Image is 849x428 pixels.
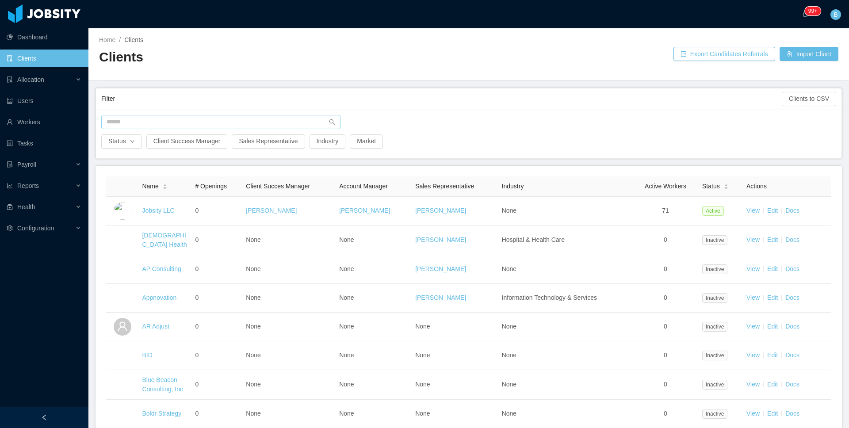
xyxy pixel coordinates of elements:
span: None [502,352,516,359]
span: None [415,323,430,330]
a: icon: auditClients [7,50,81,67]
a: icon: pie-chartDashboard [7,28,81,46]
a: AP Consulting [142,265,181,272]
a: icon: robotUsers [7,92,81,110]
a: View [746,352,760,359]
span: None [415,410,430,417]
button: Industry [310,134,346,149]
span: None [246,294,260,301]
i: icon: file-protect [7,161,13,168]
span: Inactive [702,351,727,360]
a: View [746,323,760,330]
i: icon: user [117,321,128,332]
span: Client Succes Manager [246,183,310,190]
span: Health [17,203,35,210]
td: 0 [191,255,242,284]
span: Status [702,182,720,191]
td: 0 [632,313,699,341]
td: 0 [191,284,242,313]
span: / [119,36,121,43]
sup: 245 [805,7,821,15]
button: Statusicon: down [101,134,142,149]
span: Information Technology & Services [502,294,597,301]
span: Inactive [702,264,727,274]
i: icon: setting [7,225,13,231]
button: icon: exportExport Candidates Referrals [673,47,775,61]
h2: Clients [99,48,469,66]
a: View [746,236,760,243]
a: Docs [785,236,799,243]
a: [PERSON_NAME] [415,236,466,243]
td: 0 [632,341,699,370]
img: 6a99a840-fa44-11e7-acf7-a12beca8be8a_5a5d51fe797d3-400w.png [114,376,131,394]
span: None [339,381,354,388]
span: Inactive [702,409,727,419]
span: None [502,381,516,388]
a: View [746,207,760,214]
span: Sales Representative [415,183,474,190]
span: Allocation [17,76,44,83]
img: 6a96eda0-fa44-11e7-9f69-c143066b1c39_5a5d5161a4f93-400w.png [114,289,131,307]
i: icon: caret-down [723,186,728,189]
button: Client Success Manager [146,134,228,149]
span: Inactive [702,322,727,332]
td: 0 [191,197,242,225]
span: None [246,323,260,330]
a: View [746,294,760,301]
a: [PERSON_NAME] [415,207,466,214]
span: None [502,410,516,417]
img: 6a95fc60-fa44-11e7-a61b-55864beb7c96_5a5d513336692-400w.png [114,260,131,278]
td: 0 [632,370,699,400]
span: None [339,323,354,330]
a: Docs [785,207,799,214]
button: Clients to CSV [782,92,836,106]
a: [PERSON_NAME] [415,265,466,272]
span: Industry [502,183,524,190]
td: 0 [191,370,242,400]
span: Actions [746,183,767,190]
span: None [339,352,354,359]
i: icon: line-chart [7,183,13,189]
td: 0 [632,284,699,313]
a: Docs [785,323,799,330]
a: Boldr Strategy [142,410,181,417]
td: 0 [632,255,699,284]
a: Edit [767,236,778,243]
button: icon: usergroup-addImport Client [780,47,838,61]
span: None [339,265,354,272]
img: 6a98c4f0-fa44-11e7-92f0-8dd2fe54cc72_5a5e2f7bcfdbd-400w.png [114,347,131,364]
a: Docs [785,294,799,301]
a: Jobsity LLC [142,207,174,214]
span: Configuration [17,225,54,232]
span: None [246,265,260,272]
a: Edit [767,265,778,272]
span: None [246,410,260,417]
i: icon: caret-up [162,183,167,185]
span: Account Manager [339,183,388,190]
span: Payroll [17,161,36,168]
i: icon: solution [7,76,13,83]
span: None [415,352,430,359]
span: Reports [17,182,39,189]
a: Home [99,36,115,43]
span: None [339,294,354,301]
i: icon: bell [802,11,808,17]
div: Filter [101,91,782,107]
span: Hospital & Health Care [502,236,565,243]
div: Sort [162,183,168,189]
a: [PERSON_NAME] [415,294,466,301]
a: Edit [767,323,778,330]
a: Docs [785,410,799,417]
a: Docs [785,265,799,272]
a: BID [142,352,152,359]
a: [PERSON_NAME] [246,207,297,214]
td: 0 [632,225,699,255]
img: 6a9a9300-fa44-11e7-85a6-757826c614fb_5acd233e7abdd-400w.jpeg [114,405,131,423]
span: Clients [124,36,143,43]
a: icon: profileTasks [7,134,81,152]
img: dc41d540-fa30-11e7-b498-73b80f01daf1_657caab8ac997-400w.png [114,202,131,220]
span: Active [702,206,724,216]
a: View [746,381,760,388]
button: Market [350,134,383,149]
td: 0 [191,225,242,255]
